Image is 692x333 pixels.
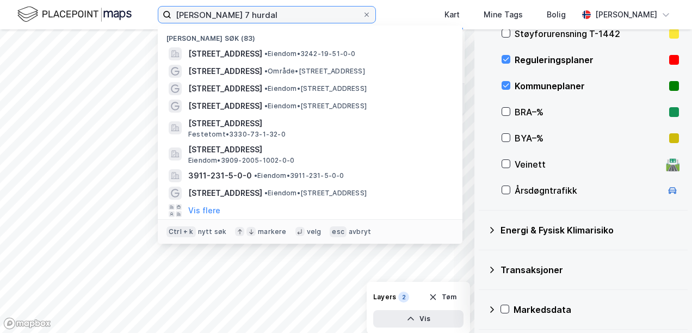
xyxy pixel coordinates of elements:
span: Eiendom • 3909-2005-1002-0-0 [188,156,294,165]
div: BRA–% [515,106,665,119]
div: Bolig [547,8,566,21]
div: Kontrollprogram for chat [638,281,692,333]
span: • [264,67,268,75]
span: Eiendom • [STREET_ADDRESS] [264,189,367,198]
div: Støyforurensning T-1442 [515,27,665,40]
span: • [264,189,268,197]
span: [STREET_ADDRESS] [188,143,449,156]
div: BYA–% [515,132,665,145]
div: Kart [444,8,460,21]
span: • [254,171,257,180]
span: • [264,50,268,58]
span: [STREET_ADDRESS] [188,100,262,113]
div: Kommuneplaner [515,79,665,92]
div: Årsdøgntrafikk [515,184,662,197]
div: 🛣️ [665,157,680,171]
div: Layers [373,293,396,301]
span: • [264,84,268,92]
span: Eiendom • [STREET_ADDRESS] [264,102,367,110]
button: Vis flere [188,204,220,217]
div: [PERSON_NAME] [595,8,657,21]
div: Ctrl + k [166,226,196,237]
div: esc [330,226,347,237]
span: 3911-231-5-0-0 [188,169,252,182]
div: Veinett [515,158,662,171]
div: Mine Tags [484,8,523,21]
div: Transaksjoner [501,263,679,276]
button: Vis [373,310,464,328]
span: [STREET_ADDRESS] [188,117,449,130]
span: Eiendom • 3242-19-51-0-0 [264,50,356,58]
div: markere [258,227,286,236]
span: [STREET_ADDRESS] [188,187,262,200]
iframe: Chat Widget [638,281,692,333]
span: • [264,102,268,110]
div: Markedsdata [514,303,679,316]
span: Eiendom • [STREET_ADDRESS] [264,84,367,93]
img: logo.f888ab2527a4732fd821a326f86c7f29.svg [17,5,132,24]
div: nytt søk [198,227,227,236]
span: Område • [STREET_ADDRESS] [264,67,365,76]
span: [STREET_ADDRESS] [188,65,262,78]
span: [STREET_ADDRESS] [188,47,262,60]
span: Festetomt • 3330-73-1-32-0 [188,130,286,139]
div: velg [307,227,322,236]
div: avbryt [349,227,371,236]
div: [PERSON_NAME] søk (83) [158,26,462,45]
button: Tøm [422,288,464,306]
div: Energi & Fysisk Klimarisiko [501,224,679,237]
span: [STREET_ADDRESS] [188,82,262,95]
input: Søk på adresse, matrikkel, gårdeiere, leietakere eller personer [171,7,362,23]
a: Mapbox homepage [3,317,51,330]
div: Reguleringsplaner [515,53,665,66]
div: 2 [398,292,409,303]
span: Eiendom • 3911-231-5-0-0 [254,171,344,180]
